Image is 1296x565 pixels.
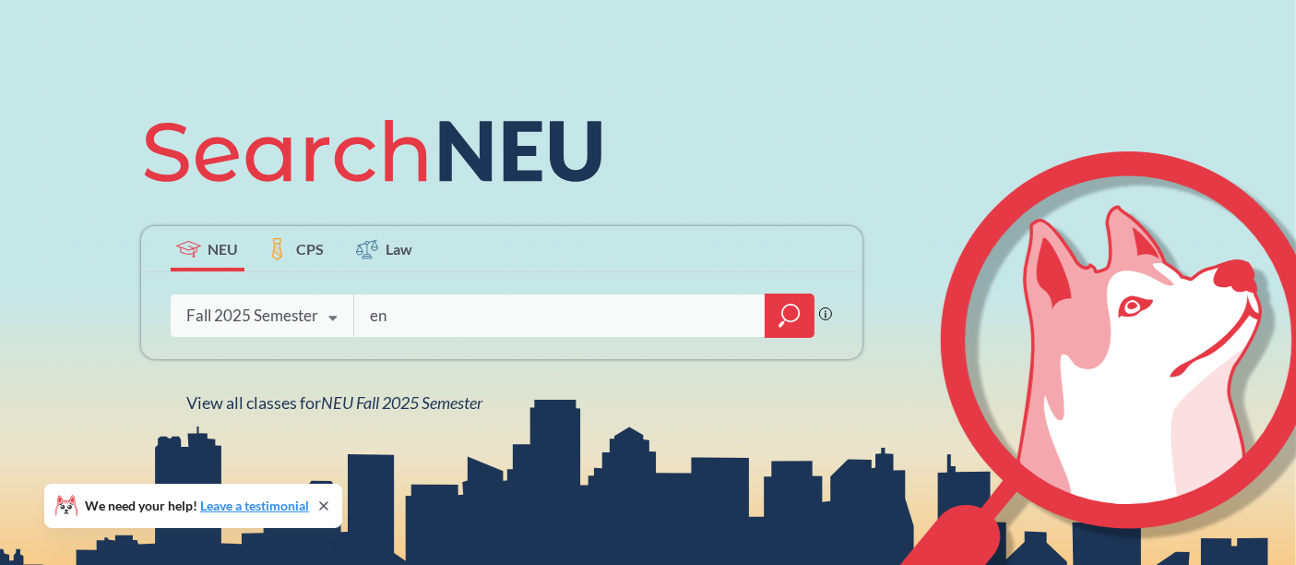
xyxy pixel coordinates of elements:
span: CPS [296,238,324,259]
span: NEU [208,238,238,259]
input: Class, professor, course number, "phrase" [368,296,752,335]
span: NEU Fall 2025 Semester [322,392,483,413]
a: Leave a testimonial [200,498,309,513]
div: Fall 2025 Semester [187,306,319,326]
span: Law [386,238,413,259]
span: View all classes for [187,392,483,413]
svg: magnifying glass [779,303,801,329]
div: magnifying glass [765,294,814,338]
span: We need your help! [85,499,309,512]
